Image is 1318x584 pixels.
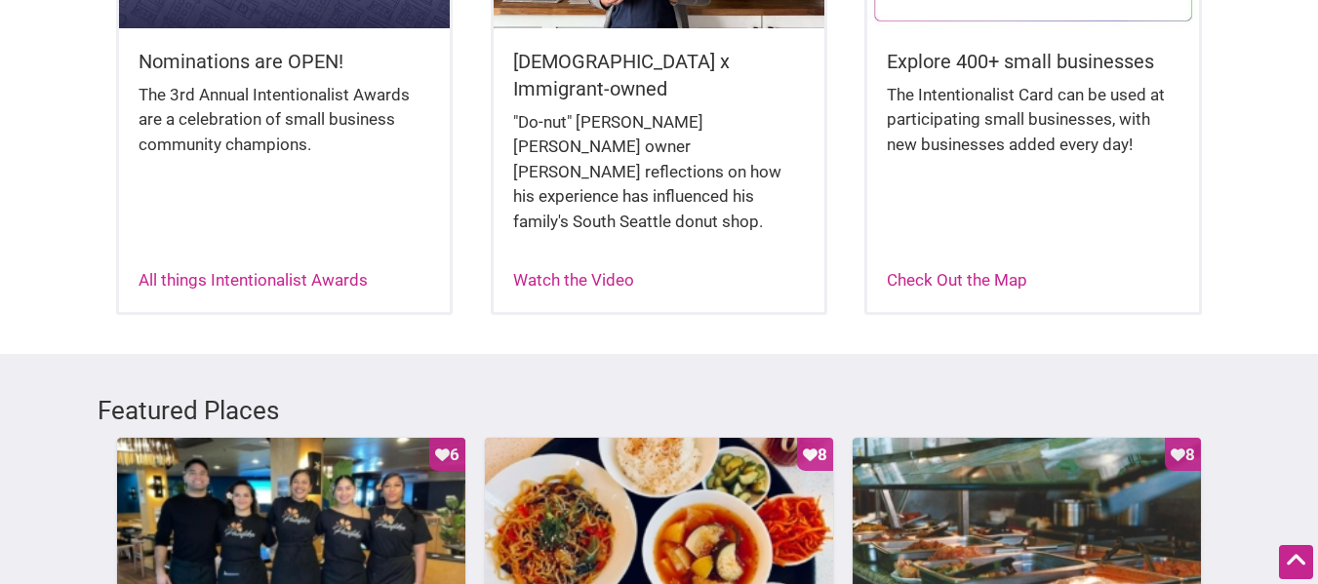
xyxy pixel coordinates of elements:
h5: Explore 400+ small businesses [887,48,1178,75]
a: Check Out the Map [887,270,1027,290]
h3: Featured Places [98,393,1220,428]
div: Scroll Back to Top [1279,545,1313,579]
h5: [DEMOGRAPHIC_DATA] x Immigrant-owned [513,48,805,102]
div: The Intentionalist Card can be used at participating small businesses, with new businesses added ... [887,83,1178,177]
a: All things Intentionalist Awards [139,270,368,290]
div: The 3rd Annual Intentionalist Awards are a celebration of small business community champions. [139,83,430,177]
div: "Do-nut" [PERSON_NAME] [PERSON_NAME] owner [PERSON_NAME] reflections on how his experience has in... [513,110,805,254]
a: Watch the Video [513,270,634,290]
h5: Nominations are OPEN! [139,48,430,75]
